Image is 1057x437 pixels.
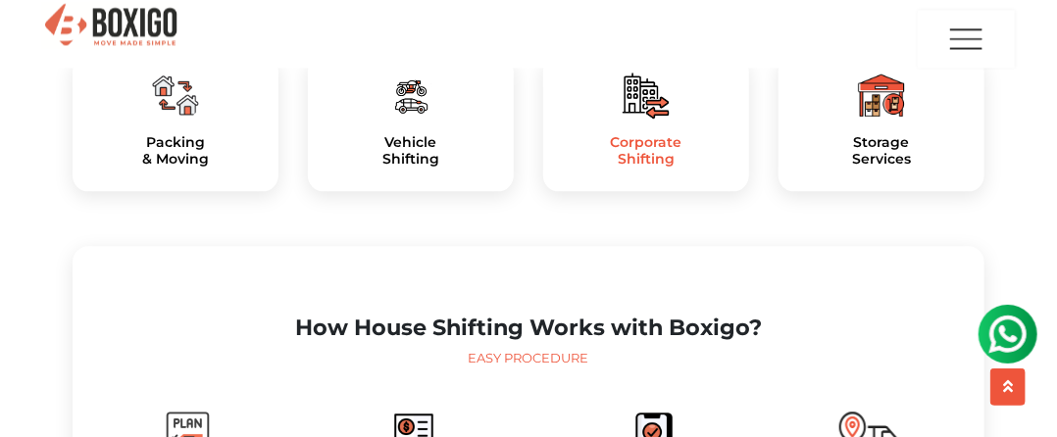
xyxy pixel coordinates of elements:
[152,72,199,119] img: boxigo_packers_and_movers_plan
[794,134,969,168] h5: Storage Services
[946,11,985,67] img: menu
[88,349,969,368] div: Easy Procedure
[623,72,670,119] img: boxigo_packers_and_movers_plan
[324,134,498,168] h5: Vehicle Shifting
[794,134,969,168] a: StorageServices
[387,72,434,119] img: boxigo_packers_and_movers_plan
[324,134,498,168] a: VehicleShifting
[990,368,1026,406] button: scroll up
[88,134,263,168] a: Packing& Moving
[858,72,905,119] img: boxigo_packers_and_movers_plan
[20,20,59,59] img: whatsapp-icon.svg
[88,134,263,168] h5: Packing & Moving
[559,134,733,168] h5: Corporate Shifting
[88,315,969,341] h2: How House Shifting Works with Boxigo?
[559,134,733,168] a: CorporateShifting
[42,1,179,49] img: Boxigo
